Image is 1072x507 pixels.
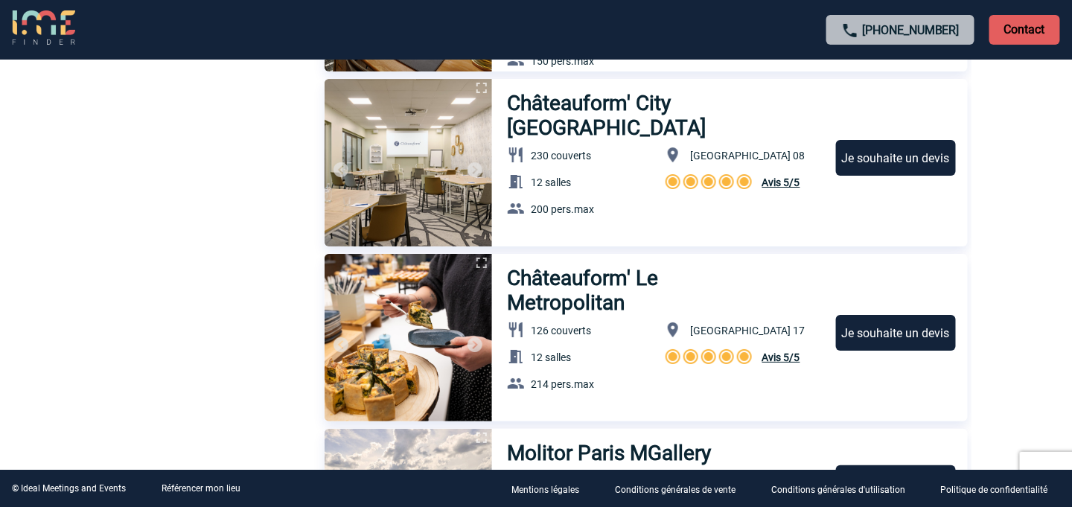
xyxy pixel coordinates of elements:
a: Mentions légales [500,482,603,496]
img: 3.jpg [325,254,492,421]
div: © Ideal Meetings and Events [12,483,126,494]
a: Conditions générales d'utilisation [759,482,929,496]
a: Conditions générales de vente [603,482,759,496]
img: call-24-px.png [841,22,859,39]
p: Contact [989,15,1060,45]
p: Politique de confidentialité [941,485,1048,495]
span: 200 pers.max [531,203,594,215]
p: Conditions générales de vente [615,485,736,495]
span: 230 couverts [531,150,591,162]
img: 1.jpg [325,79,492,246]
span: 12 salles [531,176,571,188]
span: Avis 5/5 [762,351,800,363]
a: [PHONE_NUMBER] [862,23,960,37]
img: baseline_meeting_room_white_24dp-b.png [507,348,525,366]
img: baseline_location_on_white_24dp-b.png [664,146,682,164]
img: baseline_restaurant_white_24dp-b.png [507,146,525,164]
a: Politique de confidentialité [929,482,1072,496]
img: baseline_group_white_24dp-b.png [507,200,525,217]
p: Mentions légales [511,485,579,495]
span: 150 pers.max [531,55,594,67]
img: baseline_group_white_24dp-b.png [507,374,525,392]
span: 12 salles [531,351,571,363]
img: baseline_location_on_white_24dp-b.png [664,321,682,339]
span: Avis 5/5 [762,176,800,188]
img: baseline_restaurant_white_24dp-b.png [507,321,525,339]
div: Je souhaite un devis [836,140,956,176]
h3: Châteauform' City [GEOGRAPHIC_DATA] [507,91,822,140]
h3: Châteauform' Le Metropolitan [507,266,779,315]
span: 214 pers.max [531,378,594,390]
p: Conditions générales d'utilisation [771,485,905,495]
span: [GEOGRAPHIC_DATA] 08 [691,150,805,162]
a: Référencer mon lieu [162,483,240,494]
img: baseline_group_white_24dp-b.png [507,51,525,69]
div: Je souhaite un devis [836,465,956,501]
span: 126 couverts [531,325,591,337]
h3: Molitor Paris MGallery [507,441,712,465]
div: Je souhaite un devis [836,315,956,351]
span: [GEOGRAPHIC_DATA] 17 [691,325,805,337]
img: baseline_meeting_room_white_24dp-b.png [507,173,525,191]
